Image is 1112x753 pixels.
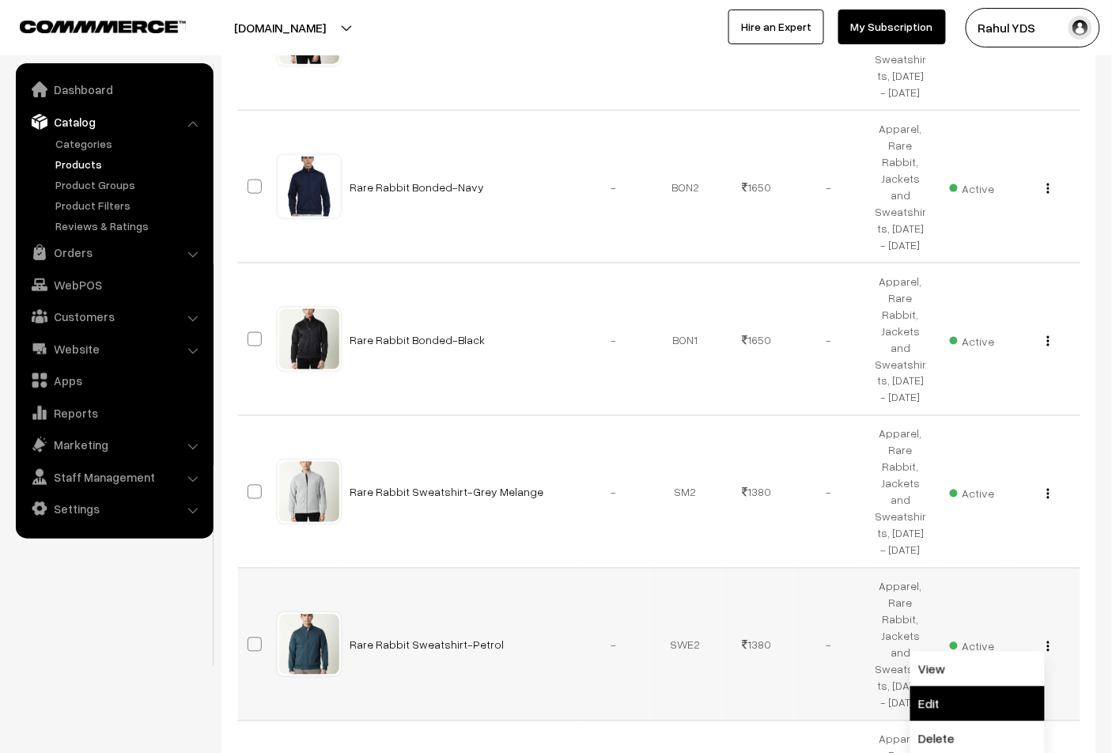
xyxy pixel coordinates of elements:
[51,197,208,214] a: Product Filters
[1047,641,1050,652] img: Menu
[864,416,936,569] td: Apparel, Rare Rabbit, Jackets and Sweatshirts, [DATE] - [DATE]
[1047,489,1050,499] img: Menu
[793,569,865,721] td: -
[20,21,186,32] img: COMMMERCE
[838,9,946,44] a: My Subscription
[950,329,994,350] span: Active
[350,486,544,499] a: Rare Rabbit Sweatshirt-Grey Melange
[20,238,208,267] a: Orders
[51,156,208,172] a: Products
[910,652,1045,687] a: View
[721,569,793,721] td: 1380
[20,366,208,395] a: Apps
[950,482,994,502] span: Active
[950,176,994,197] span: Active
[793,416,865,569] td: -
[20,494,208,523] a: Settings
[20,463,208,491] a: Staff Management
[649,263,721,416] td: BON1
[350,180,485,194] a: Rare Rabbit Bonded-Navy
[721,111,793,263] td: 1650
[578,416,650,569] td: -
[51,176,208,193] a: Product Groups
[721,416,793,569] td: 1380
[864,569,936,721] td: Apparel, Rare Rabbit, Jackets and Sweatshirts, [DATE] - [DATE]
[1069,16,1092,40] img: user
[578,263,650,416] td: -
[20,75,208,104] a: Dashboard
[350,638,505,652] a: Rare Rabbit Sweatshirt-Petrol
[20,302,208,331] a: Customers
[1047,336,1050,346] img: Menu
[910,687,1045,721] a: Edit
[51,135,208,152] a: Categories
[649,416,721,569] td: SM2
[20,16,158,35] a: COMMMERCE
[20,108,208,136] a: Catalog
[179,8,381,47] button: [DOMAIN_NAME]
[864,111,936,263] td: Apparel, Rare Rabbit, Jackets and Sweatshirts, [DATE] - [DATE]
[578,111,650,263] td: -
[793,263,865,416] td: -
[649,111,721,263] td: BON2
[864,263,936,416] td: Apparel, Rare Rabbit, Jackets and Sweatshirts, [DATE] - [DATE]
[20,430,208,459] a: Marketing
[20,399,208,427] a: Reports
[728,9,824,44] a: Hire an Expert
[950,634,994,655] span: Active
[51,218,208,234] a: Reviews & Ratings
[721,263,793,416] td: 1650
[649,569,721,721] td: SWE2
[793,111,865,263] td: -
[966,8,1100,47] button: Rahul YDS
[350,333,486,346] a: Rare Rabbit Bonded-Black
[1047,184,1050,194] img: Menu
[20,335,208,363] a: Website
[578,569,650,721] td: -
[20,271,208,299] a: WebPOS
